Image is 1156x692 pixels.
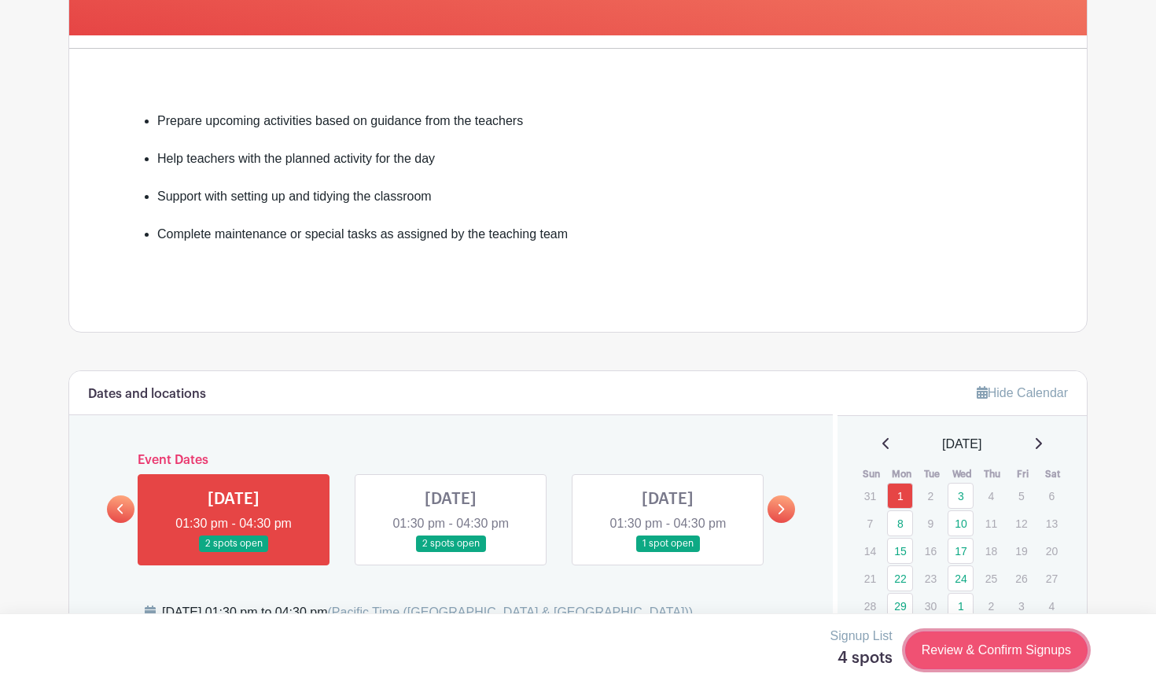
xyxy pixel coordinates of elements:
p: 13 [1039,511,1065,536]
a: 15 [887,538,913,564]
p: 6 [1039,484,1065,508]
p: 16 [918,539,944,563]
li: Prepare upcoming activities based on guidance from the teachers [157,112,1011,149]
p: 2 [978,594,1004,618]
div: [DATE] 01:30 pm to 04:30 pm [162,603,693,622]
p: Signup List [830,627,893,646]
a: Hide Calendar [977,386,1068,399]
th: Tue [917,466,948,482]
a: 8 [887,510,913,536]
a: 10 [948,510,974,536]
p: 23 [918,566,944,591]
p: 27 [1039,566,1065,591]
a: 29 [887,593,913,619]
li: Help teachers with the planned activity for the day [157,149,1011,187]
p: 28 [857,594,883,618]
span: (Pacific Time ([GEOGRAPHIC_DATA] & [GEOGRAPHIC_DATA])) [327,605,693,619]
p: 21 [857,566,883,591]
th: Wed [947,466,977,482]
h6: Dates and locations [88,387,206,402]
a: Review & Confirm Signups [905,631,1088,669]
p: 20 [1039,539,1065,563]
p: 4 [1039,594,1065,618]
p: 31 [857,484,883,508]
a: 17 [948,538,974,564]
p: 7 [857,511,883,536]
th: Sun [856,466,887,482]
span: [DATE] [942,435,981,454]
p: 30 [918,594,944,618]
p: 11 [978,511,1004,536]
h5: 4 spots [830,649,893,668]
a: 24 [948,565,974,591]
p: 18 [978,539,1004,563]
th: Fri [1007,466,1038,482]
p: 19 [1008,539,1034,563]
p: 5 [1008,484,1034,508]
li: Complete maintenance or special tasks as assigned by the teaching team [157,225,1011,263]
p: 26 [1008,566,1034,591]
p: 25 [978,566,1004,591]
p: 14 [857,539,883,563]
li: Support with setting up and tidying the classroom [157,187,1011,225]
a: 1 [887,483,913,509]
p: 2 [918,484,944,508]
th: Sat [1038,466,1069,482]
a: 1 [948,593,974,619]
a: 3 [948,483,974,509]
p: 4 [978,484,1004,508]
a: 22 [887,565,913,591]
th: Mon [886,466,917,482]
p: 3 [1008,594,1034,618]
th: Thu [977,466,1008,482]
p: 9 [918,511,944,536]
p: 12 [1008,511,1034,536]
h6: Event Dates [134,453,768,468]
